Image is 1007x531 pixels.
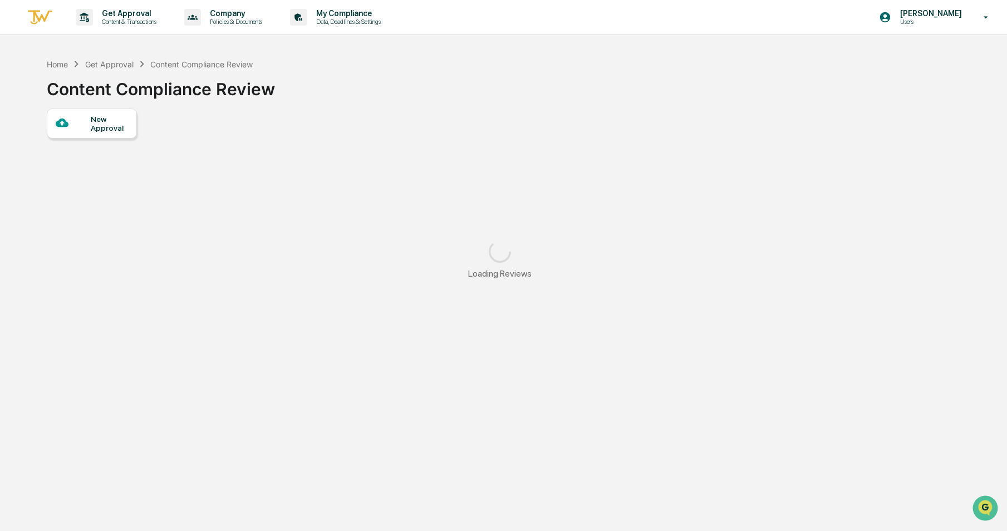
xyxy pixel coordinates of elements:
div: Get Approval [85,60,134,69]
p: Content & Transactions [93,18,162,26]
div: Content Compliance Review [47,70,275,99]
span: Pylon [111,189,135,197]
a: 🗄️Attestations [76,136,143,156]
div: 🔎 [11,163,20,171]
a: Powered byPylon [78,188,135,197]
button: Start new chat [189,88,203,102]
span: Attestations [92,140,138,151]
div: Content Compliance Review [150,60,253,69]
p: Get Approval [93,9,162,18]
div: Start new chat [38,85,183,96]
span: Preclearance [22,140,72,151]
img: logo [27,8,53,27]
iframe: Open customer support [971,494,1001,524]
span: Data Lookup [22,161,70,173]
p: Policies & Documents [201,18,268,26]
p: [PERSON_NAME] [891,9,967,18]
p: Data, Deadlines & Settings [307,18,386,26]
a: 🔎Data Lookup [7,157,75,177]
div: We're available if you need us! [38,96,141,105]
div: Loading Reviews [468,268,532,279]
div: Home [47,60,68,69]
p: Users [891,18,967,26]
img: 1746055101610-c473b297-6a78-478c-a979-82029cc54cd1 [11,85,31,105]
div: 🖐️ [11,141,20,150]
div: New Approval [91,115,128,132]
p: How can we help? [11,23,203,41]
p: My Compliance [307,9,386,18]
div: 🗄️ [81,141,90,150]
a: 🖐️Preclearance [7,136,76,156]
p: Company [201,9,268,18]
